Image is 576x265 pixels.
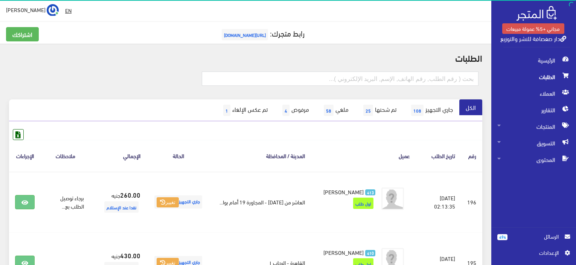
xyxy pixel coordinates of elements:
[517,6,557,21] img: .
[311,140,416,171] th: عميل
[274,99,315,121] a: مرفوض4
[381,187,404,210] img: avatar.png
[497,232,570,248] a: 494 الرسائل
[157,197,179,208] button: تغيير
[41,172,90,233] td: برجاء توصيل الطلب بع...
[154,195,202,209] span: جاري التجهيز
[365,250,375,256] span: 410
[323,187,375,196] a: 413 [PERSON_NAME]
[62,4,75,17] a: EN
[497,85,570,102] span: العملاء
[90,140,146,171] th: اﻹجمالي
[497,69,570,85] span: الطلبات
[223,105,230,116] span: 1
[120,250,140,260] strong: 430.00
[90,172,146,233] td: جنيه
[416,140,461,171] th: تاريخ الطلب
[491,69,576,85] a: الطلبات
[416,172,461,233] td: [DATE] 02:13:35
[497,102,570,118] span: التقارير
[210,140,311,171] th: المدينة / المحافظة
[514,232,559,241] span: الرسائل
[353,198,373,209] span: اول طلب
[403,99,459,121] a: جاري التجهيز108
[502,23,564,34] a: مجاني +5% عمولة مبيعات
[365,189,375,196] span: 413
[411,105,424,116] span: 108
[497,151,570,168] span: المحتوى
[491,102,576,118] a: التقارير
[41,140,90,171] th: ملاحظات
[6,27,39,41] a: اشتراكك
[491,52,576,69] a: الرئيسية
[497,248,570,260] a: اﻹعدادات
[497,234,507,240] span: 494
[491,85,576,102] a: العملاء
[500,33,566,44] a: دار صفصافة للنشر والتوزيع
[6,4,59,16] a: ... [PERSON_NAME]
[503,248,558,257] span: اﻹعدادات
[324,105,334,116] span: 58
[9,53,482,62] h2: الطلبات
[220,26,305,40] a: رابط متجرك:[URL][DOMAIN_NAME]
[65,6,72,15] u: EN
[323,247,364,257] span: [PERSON_NAME]
[210,172,311,233] td: العاشر من [DATE] - المجاورة 19 أمام بوا...
[104,201,139,213] span: نقدا عند الإستلام
[491,151,576,168] a: المحتوى
[282,105,290,116] span: 4
[497,135,570,151] span: التسويق
[215,99,274,121] a: تم عكس الإلغاء1
[461,140,482,171] th: رقم
[6,5,46,14] span: [PERSON_NAME]
[459,99,482,115] a: الكل
[47,4,59,16] img: ...
[355,99,403,121] a: تم شحنها25
[202,72,478,86] input: بحث ( رقم الطلب, رقم الهاتف, الإسم, البريد اﻹلكتروني )...
[497,52,570,69] span: الرئيسية
[315,99,355,121] a: ملغي58
[461,172,482,233] td: 196
[146,140,210,171] th: الحالة
[9,140,41,171] th: الإجراءات
[323,186,364,197] span: [PERSON_NAME]
[363,105,373,116] span: 25
[491,118,576,135] a: المنتجات
[120,190,140,200] strong: 260.00
[222,29,268,40] span: [URL][DOMAIN_NAME]
[323,248,375,256] a: 410 [PERSON_NAME]
[497,118,570,135] span: المنتجات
